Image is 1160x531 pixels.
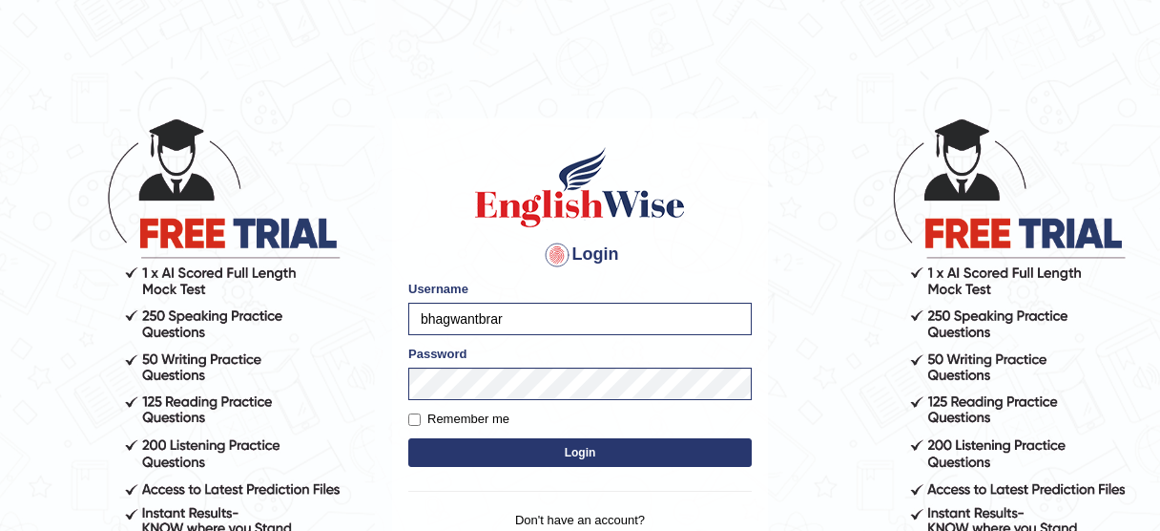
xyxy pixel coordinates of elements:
[408,438,752,467] button: Login
[408,410,509,429] label: Remember me
[408,240,752,270] h4: Login
[408,280,468,298] label: Username
[471,144,689,230] img: Logo of English Wise sign in for intelligent practice with AI
[408,345,466,363] label: Password
[408,414,421,426] input: Remember me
